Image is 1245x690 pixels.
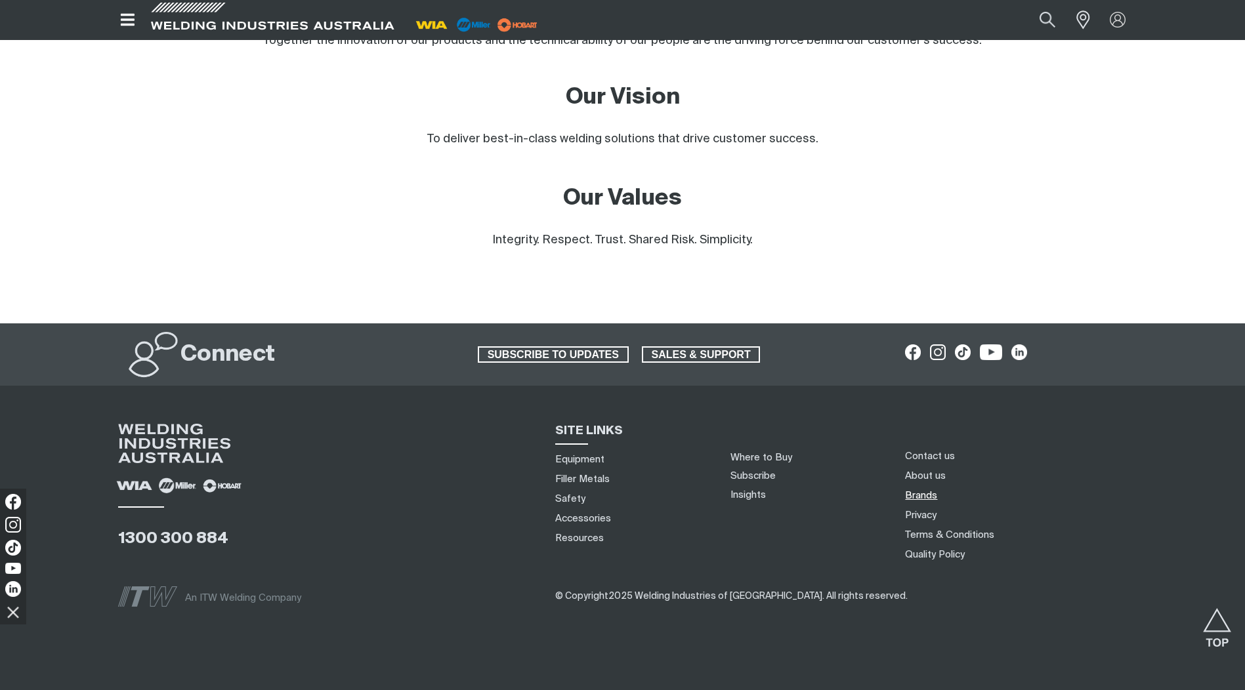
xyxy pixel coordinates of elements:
[1202,608,1232,638] button: Scroll to top
[1008,5,1069,35] input: Product name or item number...
[5,517,21,533] img: Instagram
[492,234,753,246] span: Integrity. Respect. Trust. Shared Risk. Simplicity.
[642,346,761,363] a: SALES & SUPPORT
[180,340,275,369] h2: Connect
[5,540,21,556] img: TikTok
[494,20,541,30] a: miller
[555,425,623,437] span: SITE LINKS
[1025,5,1070,35] button: Search products
[730,490,766,500] a: Insights
[905,548,965,561] a: Quality Policy
[643,346,759,363] span: SALES & SUPPORT
[730,471,776,481] a: Subscribe
[427,133,818,145] span: To deliver best-in-class welding solutions that drive customer success.
[2,601,24,623] img: hide socials
[905,489,937,502] a: Brands
[905,508,937,522] a: Privacy
[555,472,610,486] a: Filler Metals
[555,531,604,545] a: Resources
[246,184,1000,213] h2: Our Values
[905,469,946,483] a: About us
[555,512,611,525] a: Accessories
[900,447,1152,565] nav: Footer
[5,581,21,597] img: LinkedIn
[555,592,908,601] span: © Copyright 2025 Welding Industries of [GEOGRAPHIC_DATA] . All rights reserved.
[905,528,994,542] a: Terms & Conditions
[905,449,955,463] a: Contact us
[246,83,1000,112] h2: Our Vision
[494,15,541,35] img: miller
[478,346,629,363] a: SUBSCRIBE TO UPDATES
[555,453,604,466] a: Equipment
[5,494,21,510] img: Facebook
[479,346,627,363] span: SUBSCRIBE TO UPDATES
[185,593,301,603] span: An ITW Welding Company
[118,531,228,546] a: 1300 300 884
[5,563,21,574] img: YouTube
[555,492,585,506] a: Safety
[551,450,715,548] nav: Sitemap
[555,591,908,601] span: ​​​​​​​​​​​​​​​​​​ ​​​​​​
[730,453,792,462] a: Where to Buy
